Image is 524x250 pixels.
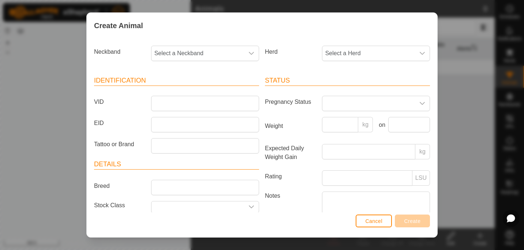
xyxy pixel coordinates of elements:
[91,201,148,210] label: Stock Class
[94,159,259,170] header: Details
[151,46,244,61] span: Select a Neckband
[415,144,430,159] p-inputgroup-addon: kg
[415,96,430,111] div: dropdown trigger
[395,215,430,227] button: Create
[91,180,148,192] label: Breed
[91,46,148,58] label: Neckband
[262,117,319,135] label: Weight
[94,76,259,86] header: Identification
[91,96,148,108] label: VID
[404,218,421,224] span: Create
[322,46,415,61] span: Select a Herd
[94,20,143,31] span: Create Animal
[244,46,259,61] div: dropdown trigger
[91,138,148,151] label: Tattoo or Brand
[91,117,148,129] label: EID
[358,117,373,132] p-inputgroup-addon: kg
[262,96,319,108] label: Pregnancy Status
[356,215,392,227] button: Cancel
[376,121,385,129] label: on
[262,170,319,183] label: Rating
[262,192,319,233] label: Notes
[265,76,430,86] header: Status
[151,201,244,213] input: Select or enter a Stock Class
[412,170,430,186] p-inputgroup-addon: LSU
[262,46,319,58] label: Herd
[244,201,259,213] div: dropdown trigger
[415,46,430,61] div: dropdown trigger
[365,218,382,224] span: Cancel
[262,144,319,162] label: Expected Daily Weight Gain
